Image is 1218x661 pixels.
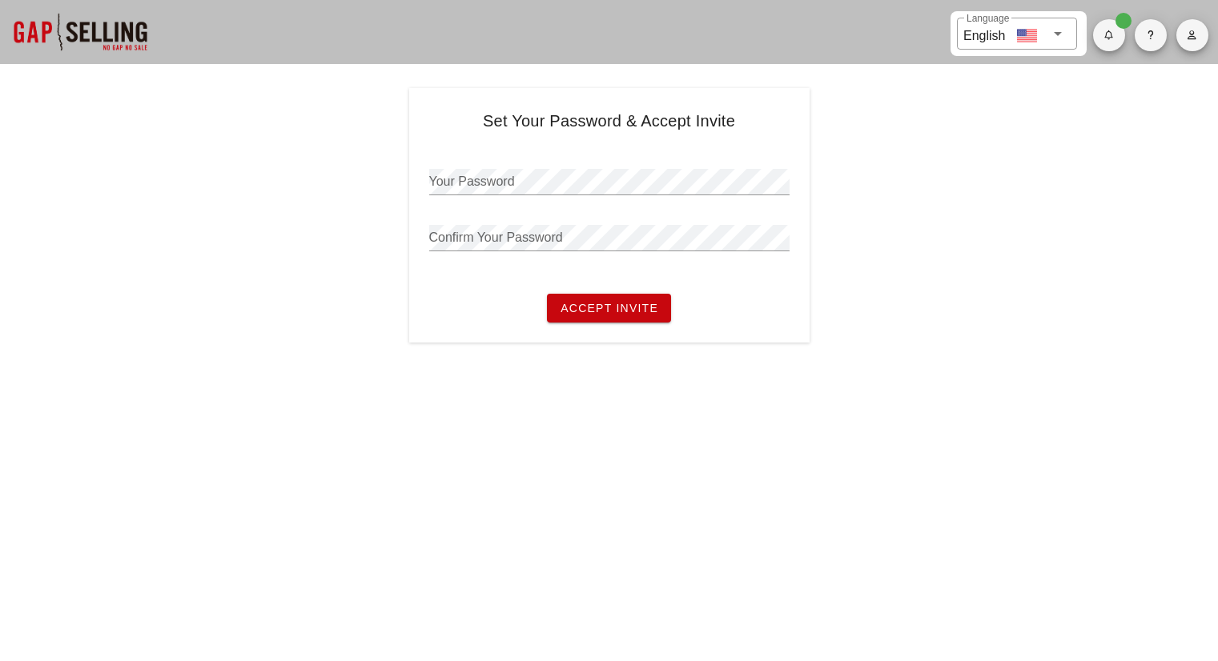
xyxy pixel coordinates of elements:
[967,13,1009,25] label: Language
[547,294,671,322] button: Accept Invite
[963,22,1005,46] div: English
[1115,13,1132,29] span: Badge
[957,18,1077,50] div: LanguageEnglish
[560,302,658,314] span: Accept Invite
[429,108,790,134] h4: Set Your Password & Accept Invite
